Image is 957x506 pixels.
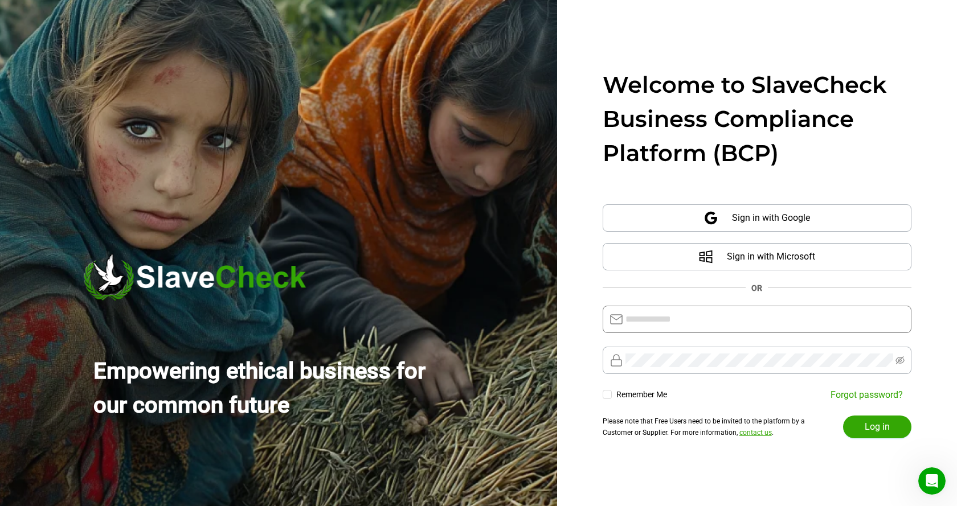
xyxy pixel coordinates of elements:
span: Log in [865,420,890,434]
span: windows [698,249,713,264]
div: Welcome to SlaveCheck Business Compliance Platform (BCP) [603,68,911,170]
span: Sign in with Microsoft [727,243,815,270]
a: Forgot password? [831,389,903,400]
button: Sign in with Microsoft [603,243,911,270]
div: OR [751,282,762,294]
span: Sign in with Google [732,204,810,232]
button: Sign in with Google [603,204,911,232]
span: eye-invisible [895,356,905,365]
a: contact us [739,429,772,437]
div: Empowering ethical business for our common future [93,354,450,422]
button: Log in [843,416,911,438]
span: Please note that Free Users need to be invited to the platform by a Customer or Supplier. For mor... [603,417,805,437]
span: Remember Me [612,389,672,401]
iframe: Intercom live chat [918,467,946,495]
span: google [704,211,718,225]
